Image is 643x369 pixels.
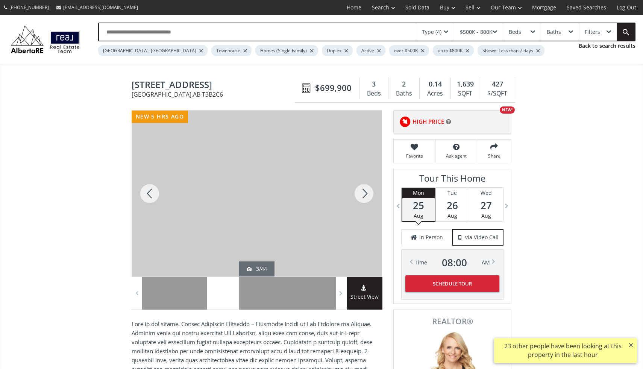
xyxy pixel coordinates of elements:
[397,114,412,129] img: rating icon
[9,4,49,11] span: [PHONE_NUMBER]
[435,200,469,211] span: 26
[414,212,423,219] span: Aug
[132,111,382,276] div: 6507 Bow Crescent NW Calgary, AB T3B2C6 - Photo 3 of 44
[397,153,431,159] span: Favorite
[389,45,429,56] div: over $500K
[392,88,416,99] div: Baths
[255,45,318,56] div: Homes (Single Family)
[132,80,298,91] span: 6507 Bow Crescent NW
[481,212,491,219] span: Aug
[469,200,503,211] span: 27
[132,91,298,97] span: [GEOGRAPHIC_DATA] , AB T3B2C6
[460,29,493,35] div: $500K - 800K
[322,45,353,56] div: Duplex
[547,29,561,35] div: Baths
[423,88,446,99] div: Acres
[415,257,490,268] div: Time AM
[132,111,188,123] div: new 5 hrs ago
[465,234,499,241] span: via Video Call
[422,29,441,35] div: Type (4)
[439,153,473,159] span: Ask agent
[402,317,503,325] span: REALTOR®
[500,106,515,114] div: NEW!
[363,88,384,99] div: Beds
[315,82,352,94] span: $699,900
[347,293,382,301] span: Street View
[412,118,444,126] span: HIGH PRICE
[63,4,138,11] span: [EMAIL_ADDRESS][DOMAIN_NAME]
[455,88,476,99] div: SQFT
[247,265,267,273] div: 3/44
[402,188,435,198] div: Mon
[442,257,467,268] span: 08 : 00
[498,342,628,359] div: 23 other people have been looking at this property in the last hour
[53,0,142,14] a: [EMAIL_ADDRESS][DOMAIN_NAME]
[423,79,446,89] div: 0.14
[585,29,600,35] div: Filters
[392,79,416,89] div: 2
[211,45,252,56] div: Townhouse
[481,153,507,159] span: Share
[625,338,637,352] button: ×
[356,45,385,56] div: Active
[484,88,511,99] div: $/SQFT
[484,79,511,89] div: 427
[363,79,384,89] div: 3
[433,45,474,56] div: up to $800K
[447,212,457,219] span: Aug
[401,173,503,187] h3: Tour This Home
[98,45,208,56] div: [GEOGRAPHIC_DATA], [GEOGRAPHIC_DATA]
[405,275,499,292] button: Schedule Tour
[579,42,635,50] a: Back to search results
[509,29,521,35] div: Beds
[478,45,544,56] div: Shown: Less than 7 days
[469,188,503,198] div: Wed
[402,200,435,211] span: 25
[457,79,474,89] span: 1,639
[435,188,469,198] div: Tue
[8,24,83,55] img: Logo
[419,234,443,241] span: in Person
